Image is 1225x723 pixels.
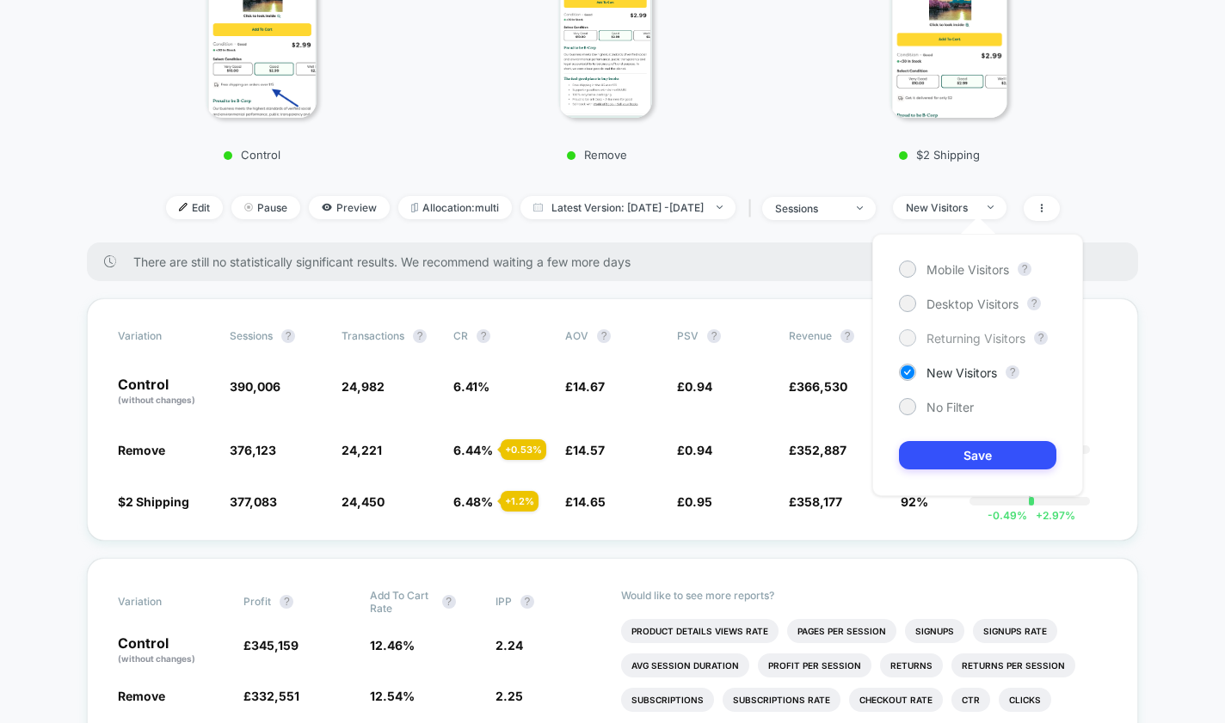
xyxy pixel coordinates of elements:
[244,203,253,211] img: end
[677,443,712,457] span: £
[802,148,1078,162] p: $2 Shipping
[565,443,605,457] span: £
[758,653,871,677] li: Profit Per Session
[677,494,712,509] span: £
[685,494,712,509] span: 0.95
[677,329,699,342] span: PSV
[133,254,1104,269] span: There are still no statistically significant results. We recommend waiting a few more days
[1006,365,1019,379] button: ?
[621,688,714,712] li: Subscriptions
[899,441,1056,469] button: Save
[999,688,1051,712] li: Clicks
[789,494,842,509] span: £
[411,203,418,212] img: rebalance
[565,329,588,342] span: AOV
[1027,509,1075,522] span: 2.97 %
[442,595,456,609] button: ?
[744,196,762,221] span: |
[118,377,212,407] p: Control
[1027,297,1041,310] button: ?
[342,329,404,342] span: Transactions
[453,329,468,342] span: CR
[707,329,721,343] button: ?
[453,443,493,457] span: 6.44 %
[309,196,390,219] span: Preview
[1018,262,1031,276] button: ?
[926,297,1019,311] span: Desktop Visitors
[118,653,195,664] span: (without changes)
[243,689,299,703] span: £
[370,638,415,653] span: 12.46 %
[840,329,854,343] button: ?
[880,653,943,677] li: Returns
[477,329,490,343] button: ?
[398,196,512,219] span: Allocation: multi
[573,443,605,457] span: 14.57
[458,148,736,162] p: Remove
[118,395,195,405] span: (without changes)
[342,379,385,394] span: 24,982
[281,329,295,343] button: ?
[926,262,1009,277] span: Mobile Visitors
[797,443,846,457] span: 352,887
[797,494,842,509] span: 358,177
[496,595,512,608] span: IPP
[951,653,1075,677] li: Returns Per Session
[342,494,385,509] span: 24,450
[717,205,723,209] img: end
[1034,331,1048,345] button: ?
[573,379,605,394] span: 14.67
[453,494,493,509] span: 6.48 %
[1036,509,1043,522] span: +
[685,443,712,457] span: 0.94
[988,509,1027,522] span: -0.49 %
[857,206,863,210] img: end
[370,689,415,703] span: 12.54 %
[565,494,606,509] span: £
[565,379,605,394] span: £
[501,491,539,512] div: + 1.2 %
[230,329,273,342] span: Sessions
[951,688,990,712] li: Ctr
[496,689,523,703] span: 2.25
[797,379,847,394] span: 366,530
[118,589,212,615] span: Variation
[520,595,534,609] button: ?
[118,689,165,703] span: Remove
[988,205,994,209] img: end
[926,331,1025,346] span: Returning Visitors
[973,619,1057,643] li: Signups Rate
[230,379,280,394] span: 390,006
[118,636,226,665] p: Control
[849,688,943,712] li: Checkout Rate
[179,203,188,211] img: edit
[280,595,293,609] button: ?
[118,494,189,509] span: $2 Shipping
[621,589,1107,602] p: Would like to see more reports?
[243,638,299,653] span: £
[251,638,299,653] span: 345,159
[926,400,974,414] span: No Filter
[621,619,779,643] li: Product Details Views Rate
[723,688,840,712] li: Subscriptions Rate
[243,595,271,608] span: Profit
[370,589,434,615] span: Add To Cart Rate
[501,439,546,460] div: + 0.53 %
[496,638,523,653] span: 2.24
[118,329,212,343] span: Variation
[453,379,489,394] span: 6.41 %
[573,494,606,509] span: 14.65
[597,329,611,343] button: ?
[230,494,277,509] span: 377,083
[113,148,391,162] p: Control
[789,379,847,394] span: £
[789,443,846,457] span: £
[118,443,165,457] span: Remove
[342,443,382,457] span: 24,221
[906,201,975,214] div: New Visitors
[677,379,712,394] span: £
[685,379,712,394] span: 0.94
[926,365,997,380] span: New Visitors
[166,196,223,219] span: Edit
[775,202,844,215] div: sessions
